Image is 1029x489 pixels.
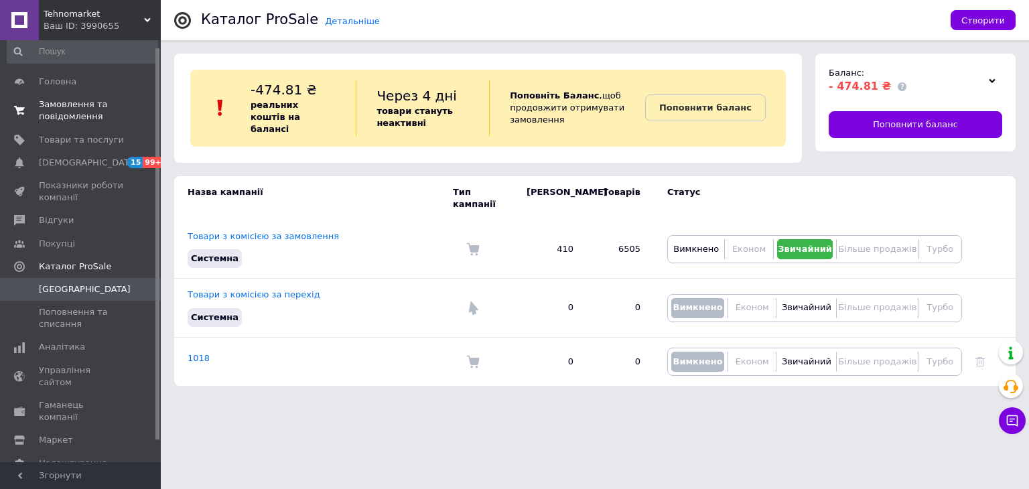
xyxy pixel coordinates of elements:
[210,98,230,118] img: :exclamation:
[840,239,914,259] button: Більше продажів
[736,302,769,312] span: Економ
[39,157,138,169] span: [DEMOGRAPHIC_DATA]
[840,352,914,372] button: Більше продажів
[7,40,158,64] input: Пошук
[728,239,769,259] button: Економ
[39,98,124,123] span: Замовлення та повідомлення
[732,298,772,318] button: Економ
[44,8,144,20] span: Tehnomarket
[829,80,891,92] span: - 474.81 ₴
[782,356,831,366] span: Звичайний
[829,68,864,78] span: Баланс:
[39,261,111,273] span: Каталог ProSale
[778,244,832,254] span: Звичайний
[587,337,654,386] td: 0
[513,220,587,279] td: 410
[39,238,75,250] span: Покупці
[838,302,916,312] span: Більше продажів
[510,90,599,100] b: Поповніть Баланс
[466,242,480,256] img: Комісія за замовлення
[922,239,958,259] button: Турбо
[39,306,124,330] span: Поповнення та списання
[587,176,654,220] td: Товарів
[671,298,724,318] button: Вимкнено
[777,239,833,259] button: Звичайний
[143,157,165,168] span: 99+
[188,353,210,363] a: 1018
[39,434,73,446] span: Маркет
[732,352,772,372] button: Економ
[201,13,318,27] div: Каталог ProSale
[174,176,453,220] td: Назва кампанії
[188,231,339,241] a: Товари з комісією за замовлення
[39,283,131,295] span: [GEOGRAPHIC_DATA]
[838,244,916,254] span: Більше продажів
[587,220,654,279] td: 6505
[513,176,587,220] td: [PERSON_NAME]
[922,352,958,372] button: Турбо
[840,298,914,318] button: Більше продажів
[191,253,238,263] span: Системна
[654,176,962,220] td: Статус
[645,94,766,121] a: Поповнити баланс
[39,76,76,88] span: Головна
[732,244,766,254] span: Економ
[736,356,769,366] span: Економ
[44,20,161,32] div: Ваш ID: 3990655
[191,312,238,322] span: Системна
[587,279,654,337] td: 0
[489,80,645,136] div: , щоб продовжити отримувати замовлення
[927,302,953,312] span: Турбо
[39,458,107,470] span: Налаштування
[453,176,513,220] td: Тип кампанії
[39,399,124,423] span: Гаманець компанії
[39,364,124,389] span: Управління сайтом
[838,356,916,366] span: Більше продажів
[376,88,457,104] span: Через 4 дні
[659,102,752,113] b: Поповнити баланс
[673,302,722,312] span: Вимкнено
[513,337,587,386] td: 0
[975,356,985,366] a: Видалити
[782,302,831,312] span: Звичайний
[961,15,1005,25] span: Створити
[39,214,74,226] span: Відгуки
[927,356,953,366] span: Турбо
[951,10,1016,30] button: Створити
[829,111,1002,138] a: Поповнити баланс
[466,301,480,315] img: Комісія за перехід
[999,407,1026,434] button: Чат з покупцем
[251,100,300,134] b: реальних коштів на балансі
[466,355,480,368] img: Комісія за замовлення
[673,356,722,366] span: Вимкнено
[127,157,143,168] span: 15
[39,180,124,204] span: Показники роботи компанії
[922,298,958,318] button: Турбо
[325,16,380,26] a: Детальніше
[513,279,587,337] td: 0
[873,119,958,131] span: Поповнити баланс
[780,298,833,318] button: Звичайний
[188,289,320,299] a: Товари з комісією за перехід
[673,244,719,254] span: Вимкнено
[376,106,453,128] b: товари стануть неактивні
[251,82,317,98] span: -474.81 ₴
[927,244,953,254] span: Турбо
[780,352,833,372] button: Звичайний
[671,239,721,259] button: Вимкнено
[671,352,724,372] button: Вимкнено
[39,134,124,146] span: Товари та послуги
[39,341,85,353] span: Аналітика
